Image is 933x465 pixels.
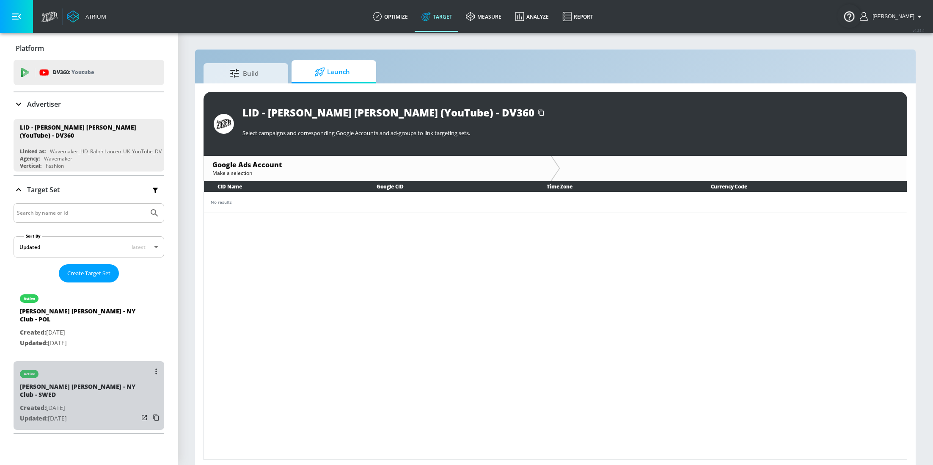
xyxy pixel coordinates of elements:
[20,403,138,413] p: [DATE]
[16,44,44,53] p: Platform
[204,181,363,192] th: CID Name
[24,233,42,239] label: Sort By
[14,60,164,85] div: DV360: Youtube
[14,92,164,116] div: Advertiser
[508,1,556,32] a: Analyze
[300,62,364,82] span: Launch
[14,282,164,433] nav: list of Target Set
[20,404,46,412] span: Created:
[869,14,914,19] span: login as: stephanie.wolklin@zefr.com
[14,119,164,172] div: LID - [PERSON_NAME] [PERSON_NAME] (YouTube) - DV360Linked as:Wavemaker_LID_Ralph Lauren_UK_YouTub...
[14,36,164,60] div: Platform
[14,361,164,430] div: active[PERSON_NAME] [PERSON_NAME] - NY Club - SWEDCreated:[DATE]Updated:[DATE]
[24,296,35,301] div: active
[20,307,138,327] div: [PERSON_NAME] [PERSON_NAME] - NY Club - POL
[913,28,925,33] span: v 4.25.4
[204,156,550,181] div: Google Ads AccountMake a selection
[20,382,138,403] div: [PERSON_NAME] [PERSON_NAME] - NY Club - SWED
[14,176,164,204] div: Target Set
[20,155,40,162] div: Agency:
[363,181,534,192] th: Google CID
[556,1,600,32] a: Report
[20,339,48,347] span: Updated:
[20,123,150,139] div: LID - [PERSON_NAME] [PERSON_NAME] (YouTube) - DV360
[697,181,907,192] th: Currency Code
[211,199,900,205] div: No results
[67,268,110,278] span: Create Target Set
[212,169,542,177] div: Make a selection
[20,414,48,422] span: Updated:
[212,160,542,169] div: Google Ads Account
[19,244,40,251] div: Updated
[212,63,276,83] span: Build
[366,1,415,32] a: optimize
[20,338,138,349] p: [DATE]
[53,68,94,77] p: DV360:
[150,412,162,423] button: Copy Targeting Set Link
[44,155,72,162] div: Wavemaker
[59,264,119,282] button: Create Target Set
[46,162,64,169] div: Fashion
[14,286,164,354] div: active[PERSON_NAME] [PERSON_NAME] - NY Club - POLCreated:[DATE]Updated:[DATE]
[27,185,60,194] p: Target Set
[242,105,534,119] div: LID - [PERSON_NAME] [PERSON_NAME] (YouTube) - DV360
[459,1,508,32] a: measure
[20,162,41,169] div: Vertical:
[50,148,171,155] div: Wavemaker_LID_Ralph Lauren_UK_YouTube_DV360
[242,129,897,137] p: Select campaigns and corresponding Google Accounts and ad-groups to link targeting sets.
[860,11,925,22] button: [PERSON_NAME]
[14,203,164,433] div: Target Set
[82,13,106,20] div: Atrium
[24,372,35,376] div: active
[17,208,145,219] input: Search by name or Id
[67,10,106,23] a: Atrium
[20,327,138,338] p: [DATE]
[415,1,459,32] a: Target
[533,181,697,192] th: Time Zone
[72,68,94,77] p: Youtube
[20,328,46,336] span: Created:
[132,244,146,251] span: latest
[20,148,46,155] div: Linked as:
[20,413,138,424] p: [DATE]
[837,4,861,28] button: Open Resource Center
[27,100,61,109] p: Advertiser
